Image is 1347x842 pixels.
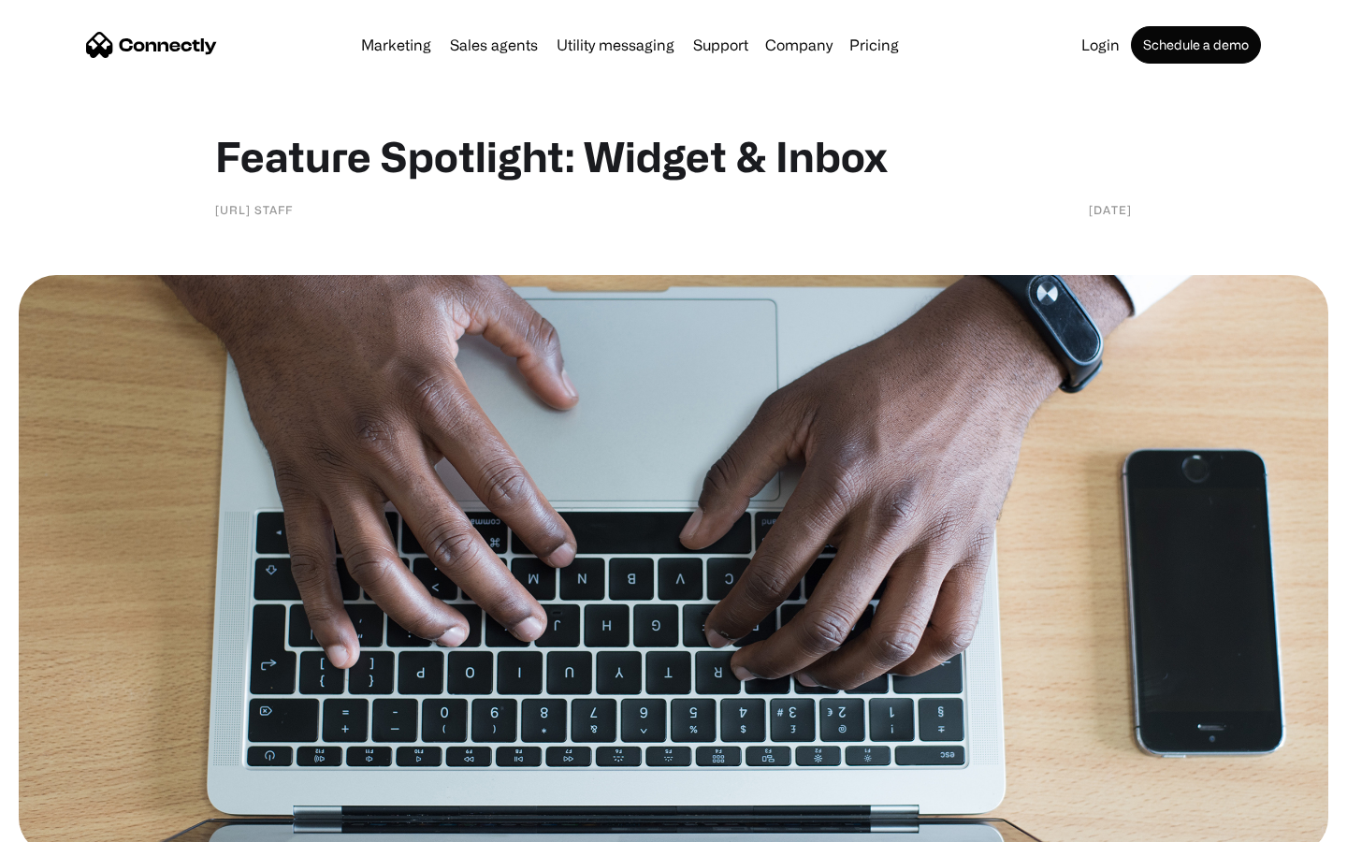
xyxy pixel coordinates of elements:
h1: Feature Spotlight: Widget & Inbox [215,131,1132,181]
a: Sales agents [442,37,545,52]
ul: Language list [37,809,112,835]
a: Login [1074,37,1127,52]
a: Schedule a demo [1131,26,1261,64]
a: Support [686,37,756,52]
div: Company [765,32,833,58]
div: [DATE] [1089,200,1132,219]
a: Pricing [842,37,906,52]
a: Utility messaging [549,37,682,52]
div: [URL] staff [215,200,293,219]
a: Marketing [354,37,439,52]
aside: Language selected: English [19,809,112,835]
